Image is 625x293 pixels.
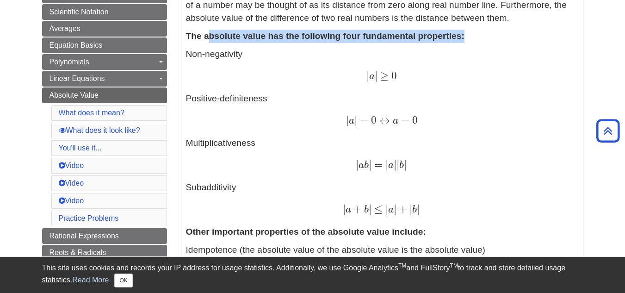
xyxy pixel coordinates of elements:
a: Video [59,197,84,205]
span: b [412,205,417,215]
span: | [369,158,371,171]
a: What does it look like? [59,126,140,134]
span: | [417,203,420,215]
span: Polynomials [50,58,89,66]
span: Roots & Radicals [50,249,106,256]
span: | [385,203,388,215]
span: 0 [389,69,397,82]
span: = [371,158,383,171]
p: Non-negativity Positive-definiteness Multiplicativeness Subadditivity [186,48,578,217]
span: Absolute Value [50,91,99,99]
span: a [369,71,375,81]
strong: Other important properties of the absolute value include: [186,227,426,237]
span: a [349,116,354,126]
a: Scientific Notation [42,4,167,20]
span: = [357,114,368,126]
span: | [343,203,346,215]
strong: The absolute value has the following four fundamental properties: [186,31,464,41]
sup: TM [398,262,406,269]
span: b [364,160,369,170]
span: + [396,203,407,215]
span: | [375,69,377,82]
a: What does it mean? [59,109,124,117]
span: | [396,158,399,171]
span: | [394,203,396,215]
a: Rational Expressions [42,228,167,244]
span: = [398,114,409,126]
span: a [388,160,394,170]
a: Practice Problems [59,214,119,222]
span: | [366,69,369,82]
a: Roots & Radicals [42,245,167,261]
span: | [346,114,349,126]
span: b [362,205,369,215]
a: Linear Equations [42,71,167,87]
a: Video [59,162,84,169]
span: | [394,158,396,171]
span: ≤ [371,203,383,215]
span: a [390,116,398,126]
span: ≥ [377,69,389,82]
span: Averages [50,25,80,32]
div: This site uses cookies and records your IP address for usage statistics. Additionally, we use Goo... [42,262,583,287]
sup: TM [450,262,458,269]
span: Equation Basics [50,41,103,49]
a: Read More [72,276,109,284]
span: a [388,205,394,215]
span: Scientific Notation [50,8,109,16]
a: You'll use it... [59,144,102,152]
a: Equation Basics [42,37,167,53]
a: Back to Top [593,125,623,137]
span: + [351,203,362,215]
a: Polynomials [42,54,167,70]
span: Linear Equations [50,75,105,82]
span: a [346,205,351,215]
span: | [356,158,359,171]
a: Averages [42,21,167,37]
span: | [409,203,412,215]
a: Video [59,179,84,187]
span: a [359,160,364,170]
span: 0 [409,114,418,126]
span: | [354,114,357,126]
span: | [369,203,371,215]
span: Rational Expressions [50,232,119,240]
span: 0 [368,114,377,126]
span: b [399,160,404,170]
button: Close [114,274,132,287]
span: ⇔ [377,114,390,126]
span: | [404,158,407,171]
a: Absolute Value [42,87,167,103]
span: | [385,158,388,171]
